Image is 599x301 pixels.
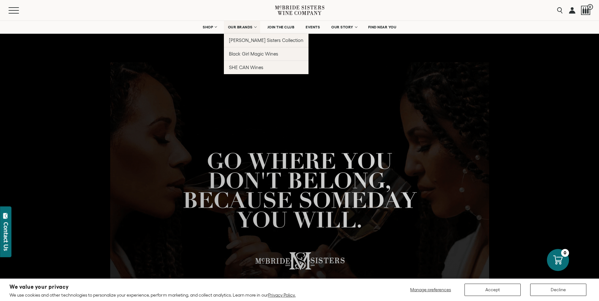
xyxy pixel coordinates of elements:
a: Privacy Policy. [268,292,296,298]
a: FIND NEAR YOU [364,21,401,33]
div: 0 [561,249,569,257]
a: JOIN THE CLUB [263,21,299,33]
span: FIND NEAR YOU [368,25,397,29]
a: SHE CAN Wines [224,61,309,74]
p: We use cookies and other technologies to personalize your experience, perform marketing, and coll... [9,292,296,298]
a: SHOP [199,21,221,33]
div: Contact Us [3,222,9,251]
a: EVENTS [302,21,324,33]
span: EVENTS [306,25,320,29]
span: OUR STORY [331,25,353,29]
span: SHOP [203,25,213,29]
button: Accept [464,284,521,296]
span: OUR BRANDS [228,25,253,29]
span: 0 [587,4,593,10]
a: OUR STORY [327,21,361,33]
span: Manage preferences [410,287,451,292]
button: Manage preferences [406,284,455,296]
a: OUR BRANDS [224,21,260,33]
a: [PERSON_NAME] Sisters Collection [224,33,309,47]
a: Black Girl Magic Wines [224,47,309,61]
span: SHE CAN Wines [229,65,263,70]
span: Black Girl Magic Wines [229,51,278,56]
button: Decline [530,284,586,296]
span: [PERSON_NAME] Sisters Collection [229,38,304,43]
button: Mobile Menu Trigger [9,7,31,14]
h2: We value your privacy [9,284,296,290]
span: JOIN THE CLUB [267,25,295,29]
